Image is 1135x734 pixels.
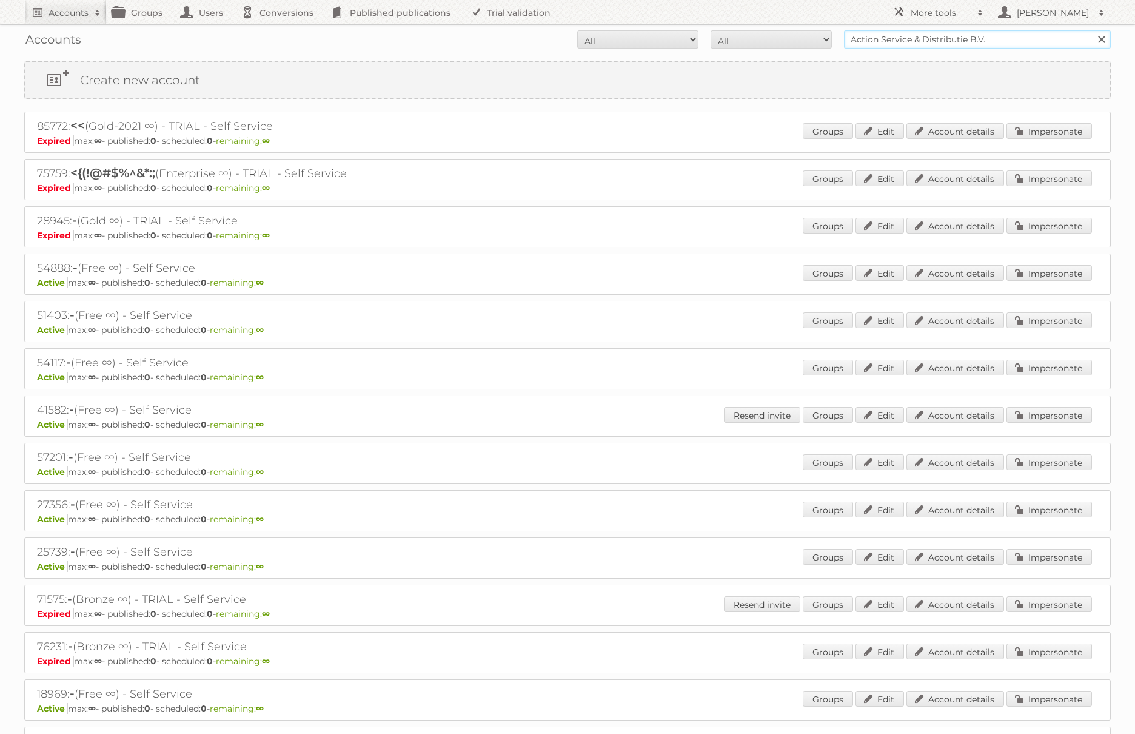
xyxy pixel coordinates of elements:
a: Impersonate [1006,644,1092,659]
strong: 0 [201,325,207,335]
p: max: - published: - scheduled: - [37,230,1098,241]
p: max: - published: - scheduled: - [37,656,1098,667]
strong: ∞ [256,561,264,572]
a: Edit [855,644,904,659]
span: - [67,591,72,606]
a: Edit [855,407,904,423]
a: Account details [906,360,1004,375]
strong: 0 [201,703,207,714]
strong: ∞ [88,372,96,383]
h2: 54117: (Free ∞) - Self Service [37,355,461,371]
strong: 0 [150,183,156,194]
p: max: - published: - scheduled: - [37,419,1098,430]
span: Expired [37,183,74,194]
strong: ∞ [256,703,264,714]
p: max: - published: - scheduled: - [37,372,1098,383]
a: Edit [855,170,904,186]
h2: 18969: (Free ∞) - Self Service [37,686,461,702]
span: - [73,260,78,275]
p: max: - published: - scheduled: - [37,135,1098,146]
a: Impersonate [1006,596,1092,612]
a: Account details [906,265,1004,281]
strong: ∞ [262,183,270,194]
span: remaining: [216,656,270,667]
a: Edit [855,691,904,707]
span: - [70,544,75,559]
strong: 0 [150,656,156,667]
a: Resend invite [724,407,800,423]
a: Impersonate [1006,549,1092,565]
a: Groups [803,218,853,234]
a: Account details [906,170,1004,186]
strong: 0 [207,183,213,194]
a: Groups [803,691,853,707]
a: Edit [855,502,904,517]
span: - [66,355,71,369]
a: Impersonate [1006,360,1092,375]
span: Active [37,466,68,477]
strong: ∞ [94,608,102,619]
span: remaining: [210,703,264,714]
span: remaining: [210,325,264,335]
a: Edit [855,312,904,328]
a: Account details [906,596,1004,612]
strong: 0 [150,135,156,146]
strong: ∞ [88,514,96,525]
h2: More tools [911,7,971,19]
a: Groups [803,596,853,612]
strong: 0 [207,230,213,241]
a: Groups [803,312,853,328]
a: Edit [855,454,904,470]
p: max: - published: - scheduled: - [37,608,1098,619]
span: Active [37,419,68,430]
a: Account details [906,644,1004,659]
span: remaining: [210,419,264,430]
h2: 54888: (Free ∞) - Self Service [37,260,461,276]
p: max: - published: - scheduled: - [37,703,1098,714]
a: Impersonate [1006,170,1092,186]
h2: 57201: (Free ∞) - Self Service [37,449,461,465]
h2: 28945: (Gold ∞) - TRIAL - Self Service [37,213,461,229]
p: max: - published: - scheduled: - [37,466,1098,477]
span: - [68,639,73,653]
strong: ∞ [88,561,96,572]
a: Groups [803,502,853,517]
strong: 0 [207,135,213,146]
p: max: - published: - scheduled: - [37,325,1098,335]
span: remaining: [216,230,270,241]
strong: 0 [207,608,213,619]
a: Impersonate [1006,123,1092,139]
h2: [PERSON_NAME] [1014,7,1093,19]
strong: 0 [144,325,150,335]
strong: ∞ [256,372,264,383]
strong: ∞ [262,230,270,241]
a: Edit [855,596,904,612]
strong: ∞ [88,325,96,335]
a: Account details [906,549,1004,565]
strong: 0 [150,608,156,619]
a: Account details [906,407,1004,423]
strong: ∞ [256,466,264,477]
span: Active [37,372,68,383]
a: Groups [803,123,853,139]
span: Expired [37,608,74,619]
p: max: - published: - scheduled: - [37,514,1098,525]
h2: Accounts [49,7,89,19]
strong: 0 [144,561,150,572]
strong: 0 [201,277,207,288]
strong: 0 [201,561,207,572]
span: Active [37,514,68,525]
p: max: - published: - scheduled: - [37,183,1098,194]
a: Create new account [25,62,1110,98]
span: remaining: [210,466,264,477]
span: remaining: [210,372,264,383]
strong: ∞ [94,656,102,667]
a: Edit [855,549,904,565]
p: max: - published: - scheduled: - [37,561,1098,572]
span: - [70,497,75,511]
strong: 0 [201,419,207,430]
a: Groups [803,170,853,186]
span: remaining: [210,277,264,288]
a: Edit [855,360,904,375]
span: - [69,449,73,464]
